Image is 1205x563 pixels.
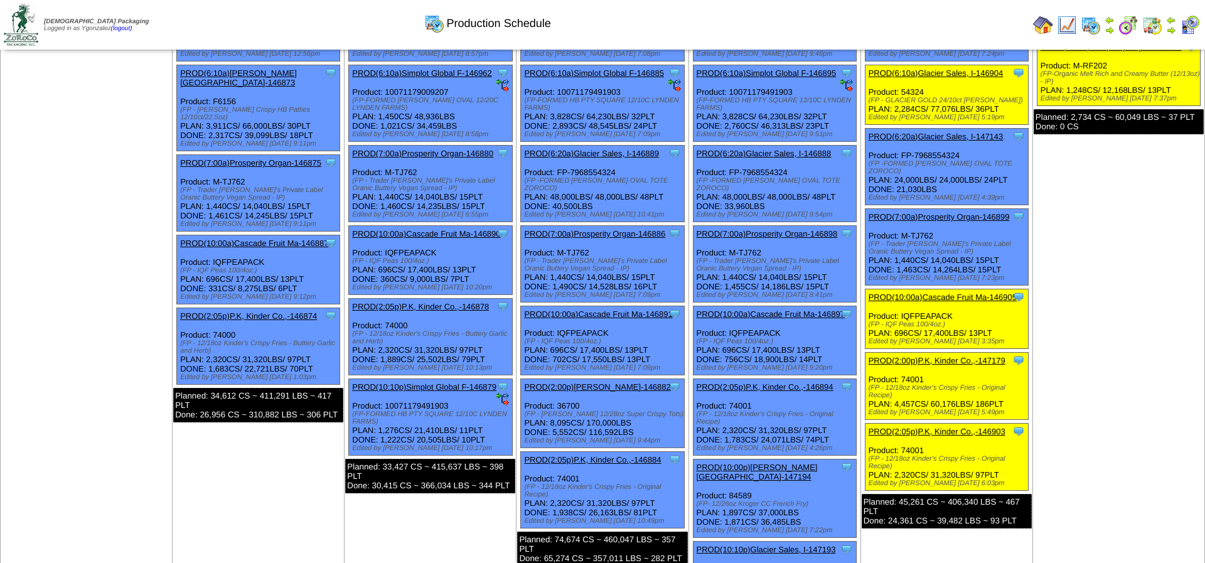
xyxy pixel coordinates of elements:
img: arrowleft.gif [1105,15,1115,25]
img: Tooltip [496,67,509,79]
div: Edited by [PERSON_NAME] [DATE] 10:41pm [524,211,683,218]
a: PROD(6:20a)Glacier Sales, I-146888 [697,149,832,158]
div: Edited by [PERSON_NAME] [DATE] 9:11pm [180,140,340,147]
img: ediSmall.gif [496,79,509,92]
div: (FP - 12/18oz Kinder's Crispy Fries - Buttery Garlic and Herb) [180,340,340,355]
img: calendarcustomer.gif [1180,15,1200,35]
a: PROD(10:00a)Cascade Fruit Ma-146887 [180,239,328,248]
img: Tooltip [1012,67,1025,79]
a: PROD(2:05p)P.K, Kinder Co.,-146878 [352,302,489,311]
div: Product: 74001 PLAN: 2,320CS / 31,320LBS / 97PLT DONE: 1,783CS / 24,071LBS / 74PLT [693,379,856,456]
div: Edited by [PERSON_NAME] [DATE] 6:55pm [352,211,511,218]
img: Tooltip [496,227,509,240]
div: Edited by [PERSON_NAME] [DATE] 9:51pm [697,131,856,138]
img: Tooltip [668,227,681,240]
div: Product: M-TJ762 PLAN: 1,440CS / 14,040LBS / 15PLT DONE: 1,460CS / 14,235LBS / 15PLT [349,146,512,222]
div: Product: 10071179491903 PLAN: 3,828CS / 64,230LBS / 32PLT DONE: 2,760CS / 46,313LBS / 23PLT [693,65,856,142]
div: Product: IQFPEAPACK PLAN: 696CS / 17,400LBS / 13PLT DONE: 360CS / 9,000LBS / 7PLT [349,226,512,295]
div: Product: IQFPEAPACK PLAN: 696CS / 17,400LBS / 13PLT DONE: 331CS / 8,275LBS / 6PLT [177,235,340,304]
div: Product: M-RF202 PLAN: 1,248CS / 12,168LBS / 13PLT [1037,39,1200,106]
a: PROD(7:00a)Prosperity Organ-146898 [697,229,838,239]
img: line_graph.gif [1057,15,1077,35]
a: PROD(10:10p)Glacier Sales, I-147193 [697,545,836,554]
div: Product: M-TJ762 PLAN: 1,440CS / 14,040LBS / 15PLT DONE: 1,463CS / 14,264LBS / 15PLT [865,209,1028,286]
img: arrowleft.gif [1166,15,1176,25]
div: (FP-Organic Melt Rich and Creamy Butter (12/13oz) - IP) [1041,70,1200,85]
div: Edited by [PERSON_NAME] [DATE] 7:09pm [524,364,683,372]
div: (FP-FORMED HB PTY SQUARE 12/10C LYNDEN FARMS) [697,97,856,112]
a: PROD(6:20a)Glacier Sales, I-146889 [524,149,659,158]
div: Edited by [PERSON_NAME] [DATE] 4:39pm [869,194,1028,201]
a: PROD(6:10a)[PERSON_NAME][GEOGRAPHIC_DATA]-146873 [180,68,297,87]
div: Product: 10071179009207 PLAN: 1,450CS / 48,936LBS DONE: 1,021CS / 34,459LBS [349,65,512,142]
img: Tooltip [324,156,337,169]
img: Tooltip [496,380,509,393]
div: (FP -FORMED [PERSON_NAME] OVAL TOTE ZOROCO) [697,177,856,192]
div: Edited by [PERSON_NAME] [DATE] 7:09pm [524,291,683,299]
div: Edited by [PERSON_NAME] [DATE] 8:58pm [352,131,511,138]
img: Tooltip [840,67,853,79]
img: Tooltip [1012,354,1025,367]
img: Tooltip [1012,291,1025,303]
div: Edited by [PERSON_NAME] [DATE] 7:09pm [524,131,683,138]
div: (FP-FORMED HB PTY SQUARE 12/10C LYNDEN FARMS) [352,410,511,426]
div: Product: M-TJ762 PLAN: 1,440CS / 14,040LBS / 15PLT DONE: 1,455CS / 14,186LBS / 15PLT [693,226,856,303]
img: Tooltip [324,237,337,249]
a: PROD(7:00a)Prosperity Organ-146886 [524,229,665,239]
img: arrowright.gif [1105,25,1115,35]
img: Tooltip [668,380,681,393]
div: Edited by [PERSON_NAME] [DATE] 8:41pm [697,291,856,299]
div: Edited by [PERSON_NAME] [DATE] 5:49pm [869,409,1028,416]
a: (logout) [111,25,132,32]
img: Tooltip [668,308,681,320]
img: ediSmall.gif [668,79,681,92]
div: Product: FP-7968554324 PLAN: 48,000LBS / 48,000LBS / 48PLT DONE: 33,960LBS [693,146,856,222]
div: (FP - Trader [PERSON_NAME]'s Private Label Oranic Buttery Vegan Spread - IP) [869,240,1028,255]
a: PROD(2:05p)P.K, Kinder Co.,-146894 [697,382,833,392]
div: (FP - IQF Peas 100/4oz.) [180,267,340,274]
img: zoroco-logo-small.webp [4,4,38,46]
div: (FP - GLACIER GOLD 24/10ct [PERSON_NAME]) [869,97,1028,104]
div: Planned: 45,261 CS ~ 406,340 LBS ~ 467 PLT Done: 24,361 CS ~ 39,482 LBS ~ 93 PLT [862,494,1032,528]
div: Planned: 34,612 CS ~ 411,291 LBS ~ 417 PLT Done: 26,956 CS ~ 310,882 LBS ~ 306 PLT [173,388,343,422]
div: Edited by [PERSON_NAME] [DATE] 9:20pm [697,364,856,372]
a: PROD(10:00a)Cascade Fruit Ma-146905 [869,292,1017,302]
div: Edited by [PERSON_NAME] [DATE] 9:44pm [524,437,683,444]
div: (FP -FORMED [PERSON_NAME] OVAL TOTE ZOROCO) [869,160,1028,175]
div: Product: FP-7968554324 PLAN: 24,000LBS / 24,000LBS / 24PLT DONE: 21,030LBS [865,129,1028,205]
div: (FP - Trader [PERSON_NAME]'s Private Label Oranic Buttery Vegan Spread - IP) [524,257,683,272]
img: Tooltip [1012,425,1025,437]
div: Product: IQFPEAPACK PLAN: 696CS / 17,400LBS / 13PLT DONE: 756CS / 18,900LBS / 14PLT [693,306,856,375]
a: PROD(2:00p)[PERSON_NAME]-146882 [524,382,670,392]
div: Product: 74000 PLAN: 2,320CS / 31,320LBS / 97PLT DONE: 1,889CS / 25,502LBS / 79PLT [349,299,512,375]
div: Product: 36700 PLAN: 8,095CS / 170,000LBS DONE: 5,552CS / 116,592LBS [521,379,684,448]
img: arrowright.gif [1166,25,1176,35]
div: Product: IQFPEAPACK PLAN: 696CS / 17,400LBS / 13PLT DONE: 702CS / 17,550LBS / 13PLT [521,306,684,375]
a: PROD(6:10a)Simplot Global F-146895 [697,68,837,78]
div: Planned: 33,427 CS ~ 415,637 LBS ~ 398 PLT Done: 30,415 CS ~ 366,034 LBS ~ 344 PLT [345,459,515,493]
div: (FP - Trader [PERSON_NAME]'s Private Label Oranic Buttery Vegan Spread - IP) [180,186,340,201]
img: calendarprod.gif [424,13,444,33]
div: (FP- 12/26oz Kroger CC French Fry) [697,500,856,508]
div: (FP - 12/18oz Kinder's Crispy Fries - Original Recipe) [869,384,1028,399]
a: PROD(6:20a)Glacier Sales, I-147143 [869,132,1004,141]
a: PROD(10:10p)Simplot Global F-146879 [352,382,496,392]
div: Product: 10071179491903 PLAN: 1,276CS / 21,410LBS / 11PLT DONE: 1,222CS / 20,505LBS / 10PLT [349,379,512,456]
div: (FP -FORMED [PERSON_NAME] OVAL TOTE ZOROCO) [524,177,683,192]
img: Tooltip [668,453,681,466]
div: (FP - 12/18oz Kinder's Crispy Fries - Buttery Garlic and Herb) [352,330,511,345]
a: PROD(2:05p)P.K, Kinder Co.,-146903 [869,427,1005,436]
a: PROD(2:05p)P.K, Kinder Co.,-146884 [524,455,661,464]
div: Product: 10071179491903 PLAN: 3,828CS / 64,230LBS / 32PLT DONE: 2,893CS / 48,545LBS / 24PLT [521,65,684,142]
a: PROD(2:05p)P.K, Kinder Co.,-146874 [180,311,317,321]
img: Tooltip [840,461,853,473]
div: (FP - Trader [PERSON_NAME]'s Private Label Oranic Buttery Vegan Spread - IP) [352,177,511,192]
img: Tooltip [324,67,337,79]
img: Tooltip [840,147,853,159]
div: (FP-FORMED HB PTY SQUARE 12/10C LYNDEN FARMS) [524,97,683,112]
img: Tooltip [496,147,509,159]
div: Product: 54324 PLAN: 2,284CS / 77,076LBS / 36PLT [865,65,1028,125]
div: Edited by [PERSON_NAME] [DATE] 10:13pm [352,364,511,372]
a: PROD(7:00a)Prosperity Organ-146880 [352,149,493,158]
div: Edited by [PERSON_NAME] [DATE] 9:12pm [180,293,340,301]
